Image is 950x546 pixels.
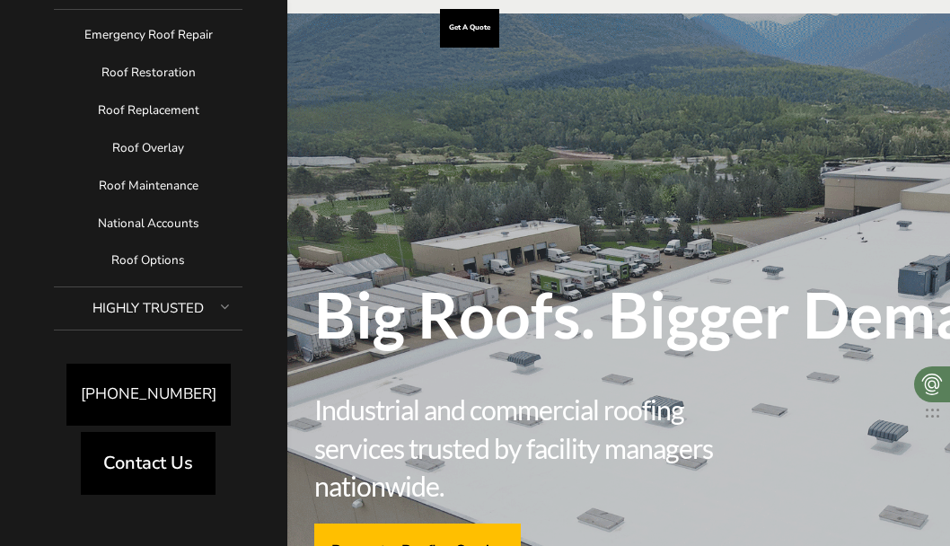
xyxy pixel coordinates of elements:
[314,391,762,506] span: Industrial and commercial roofing services trusted by facility managers nationwide.
[54,287,242,330] a: Highly Trusted
[54,55,242,92] a: Roof Restoration
[66,364,231,426] a: [PHONE_NUMBER]
[103,454,193,472] span: Contact Us
[81,432,216,495] a: Contact Us
[54,129,242,167] a: Roof Overlay
[54,92,242,130] a: Roof Replacement
[54,205,242,242] a: National Accounts
[440,9,499,48] a: Get A Quote
[54,17,242,55] a: Emergency Roof Repair
[54,242,242,280] a: Roof Options
[54,167,242,205] a: Roof Maintenance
